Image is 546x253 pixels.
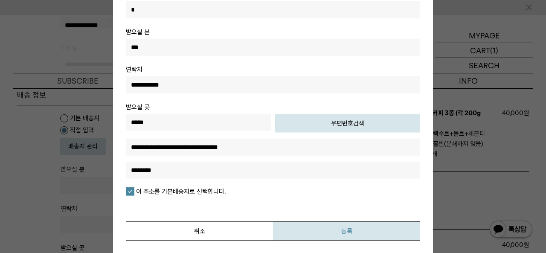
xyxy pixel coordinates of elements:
button: 취소 [126,221,273,241]
span: 받으실 분 [126,28,150,36]
span: 연락처 [126,66,142,73]
label: 이 주소를 기본배송지로 선택합니다. [126,187,226,196]
button: 등록 [273,221,420,241]
button: 우편번호검색 [275,114,420,133]
span: 받으실 곳 [126,103,150,111]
